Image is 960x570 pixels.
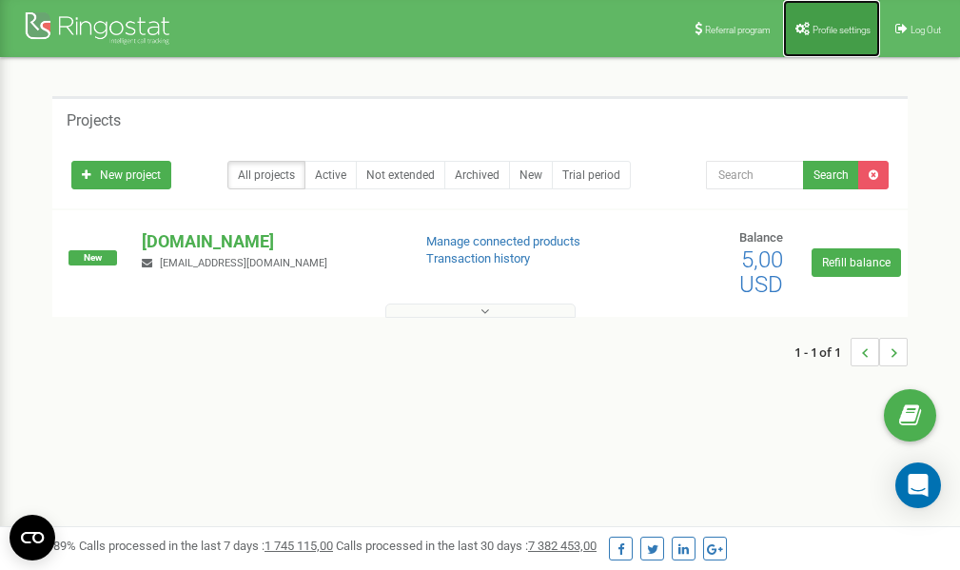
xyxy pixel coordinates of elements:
[794,319,908,385] nav: ...
[79,539,333,553] span: Calls processed in the last 7 days :
[706,161,804,189] input: Search
[67,112,121,129] h5: Projects
[304,161,357,189] a: Active
[895,462,941,508] div: Open Intercom Messenger
[528,539,597,553] u: 7 382 453,00
[142,229,395,254] p: [DOMAIN_NAME]
[739,246,783,298] span: 5,00 USD
[227,161,305,189] a: All projects
[911,25,941,35] span: Log Out
[794,338,851,366] span: 1 - 1 of 1
[705,25,771,35] span: Referral program
[160,257,327,269] span: [EMAIL_ADDRESS][DOMAIN_NAME]
[71,161,171,189] a: New project
[812,248,901,277] a: Refill balance
[69,250,117,265] span: New
[509,161,553,189] a: New
[813,25,871,35] span: Profile settings
[426,251,530,265] a: Transaction history
[10,515,55,560] button: Open CMP widget
[356,161,445,189] a: Not extended
[426,234,580,248] a: Manage connected products
[552,161,631,189] a: Trial period
[803,161,859,189] button: Search
[739,230,783,245] span: Balance
[264,539,333,553] u: 1 745 115,00
[444,161,510,189] a: Archived
[336,539,597,553] span: Calls processed in the last 30 days :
